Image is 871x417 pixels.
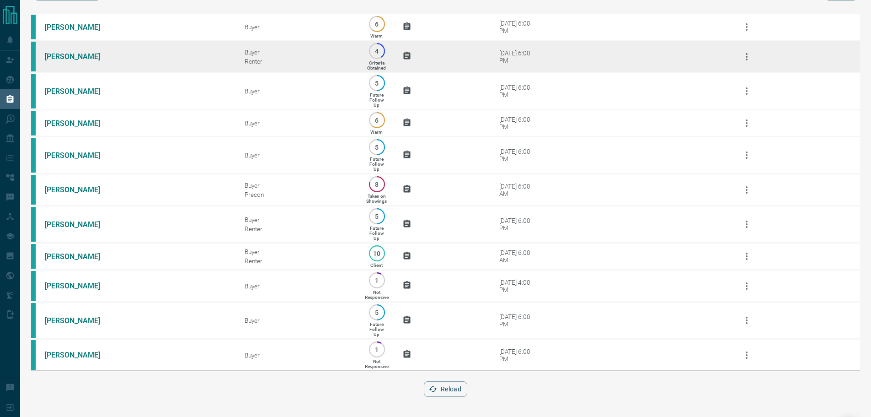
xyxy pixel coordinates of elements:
[31,138,36,173] div: condos.ca
[499,84,538,98] div: [DATE] 6:00 PM
[499,183,538,197] div: [DATE] 6:00 AM
[424,381,467,397] button: Reload
[370,130,383,135] p: Warm
[499,116,538,130] div: [DATE] 6:00 PM
[245,225,351,233] div: Renter
[45,316,113,325] a: [PERSON_NAME]
[245,191,351,198] div: Precon
[499,313,538,328] div: [DATE] 6:00 PM
[374,117,380,124] p: 6
[499,348,538,363] div: [DATE] 6:00 PM
[370,263,383,268] p: Client
[45,185,113,194] a: [PERSON_NAME]
[499,20,538,34] div: [DATE] 6:00 PM
[365,290,389,300] p: Not Responsive
[31,303,36,338] div: condos.ca
[45,351,113,359] a: [PERSON_NAME]
[374,181,380,188] p: 8
[374,309,380,316] p: 5
[245,282,351,290] div: Buyer
[45,119,113,128] a: [PERSON_NAME]
[499,49,538,64] div: [DATE] 6:00 PM
[31,244,36,269] div: condos.ca
[31,74,36,108] div: condos.ca
[374,250,380,257] p: 10
[374,80,380,87] p: 5
[45,252,113,261] a: [PERSON_NAME]
[369,226,384,241] p: Future Follow Up
[374,21,380,27] p: 6
[245,119,351,127] div: Buyer
[365,359,389,369] p: Not Responsive
[245,248,351,255] div: Buyer
[369,92,384,108] p: Future Follow Up
[369,157,384,172] p: Future Follow Up
[366,194,387,204] p: Taken on Showings
[31,111,36,135] div: condos.ca
[245,87,351,95] div: Buyer
[245,58,351,65] div: Renter
[45,23,113,32] a: [PERSON_NAME]
[31,271,36,301] div: condos.ca
[499,279,538,293] div: [DATE] 4:00 PM
[45,282,113,290] a: [PERSON_NAME]
[369,322,384,337] p: Future Follow Up
[367,60,386,70] p: Criteria Obtained
[245,49,351,56] div: Buyer
[374,48,380,54] p: 4
[374,346,380,353] p: 1
[31,207,36,242] div: condos.ca
[370,33,383,38] p: Warm
[245,182,351,189] div: Buyer
[45,151,113,160] a: [PERSON_NAME]
[31,175,36,205] div: condos.ca
[31,340,36,370] div: condos.ca
[499,249,538,264] div: [DATE] 6:00 AM
[245,257,351,265] div: Renter
[374,277,380,284] p: 1
[45,87,113,96] a: [PERSON_NAME]
[499,217,538,232] div: [DATE] 6:00 PM
[245,352,351,359] div: Buyer
[245,152,351,159] div: Buyer
[374,144,380,151] p: 5
[45,52,113,61] a: [PERSON_NAME]
[245,23,351,31] div: Buyer
[31,42,36,71] div: condos.ca
[245,216,351,223] div: Buyer
[245,317,351,324] div: Buyer
[31,15,36,39] div: condos.ca
[374,213,380,220] p: 5
[45,220,113,229] a: [PERSON_NAME]
[499,148,538,162] div: [DATE] 6:00 PM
